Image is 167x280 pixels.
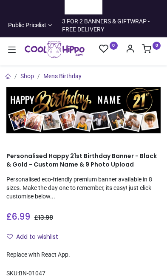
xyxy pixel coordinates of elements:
[125,46,135,53] a: Account Info
[38,213,53,222] span: 13.98
[25,41,85,58] a: Logo of Cool Hippo
[34,213,53,222] span: £
[6,251,161,259] div: Replace with React App.
[6,175,161,201] p: Personalised eco-friendly premium banner available in 8 sizes. Make the day one to remember, its ...
[62,17,161,34] div: 3 FOR 2 BANNERS & GIFTWRAP - FREE DELIVERY
[110,42,118,50] sup: 0
[8,21,46,30] span: Public Pricelist
[20,73,34,79] a: Shop
[6,21,52,30] a: Public Pricelist
[153,42,161,50] sup: 0
[142,46,161,53] a: 0
[99,44,118,54] a: 0
[6,230,65,244] button: Add to wishlistAdd to wishlist
[6,87,161,133] img: Personalised Happy 21st Birthday Banner - Black & Gold - Custom Name & 9 Photo Upload
[19,270,45,277] span: BN-01047
[25,41,85,58] img: Cool Hippo
[6,211,30,223] span: £
[43,73,82,79] a: Mens Birthday
[12,211,30,223] span: 6.99
[7,234,13,240] i: Add to wishlist
[6,269,161,278] div: SKU:
[6,152,161,169] h1: Personalised Happy 21st Birthday Banner - Black & Gold - Custom Name & 9 Photo Upload
[71,3,96,11] a: Trustpilot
